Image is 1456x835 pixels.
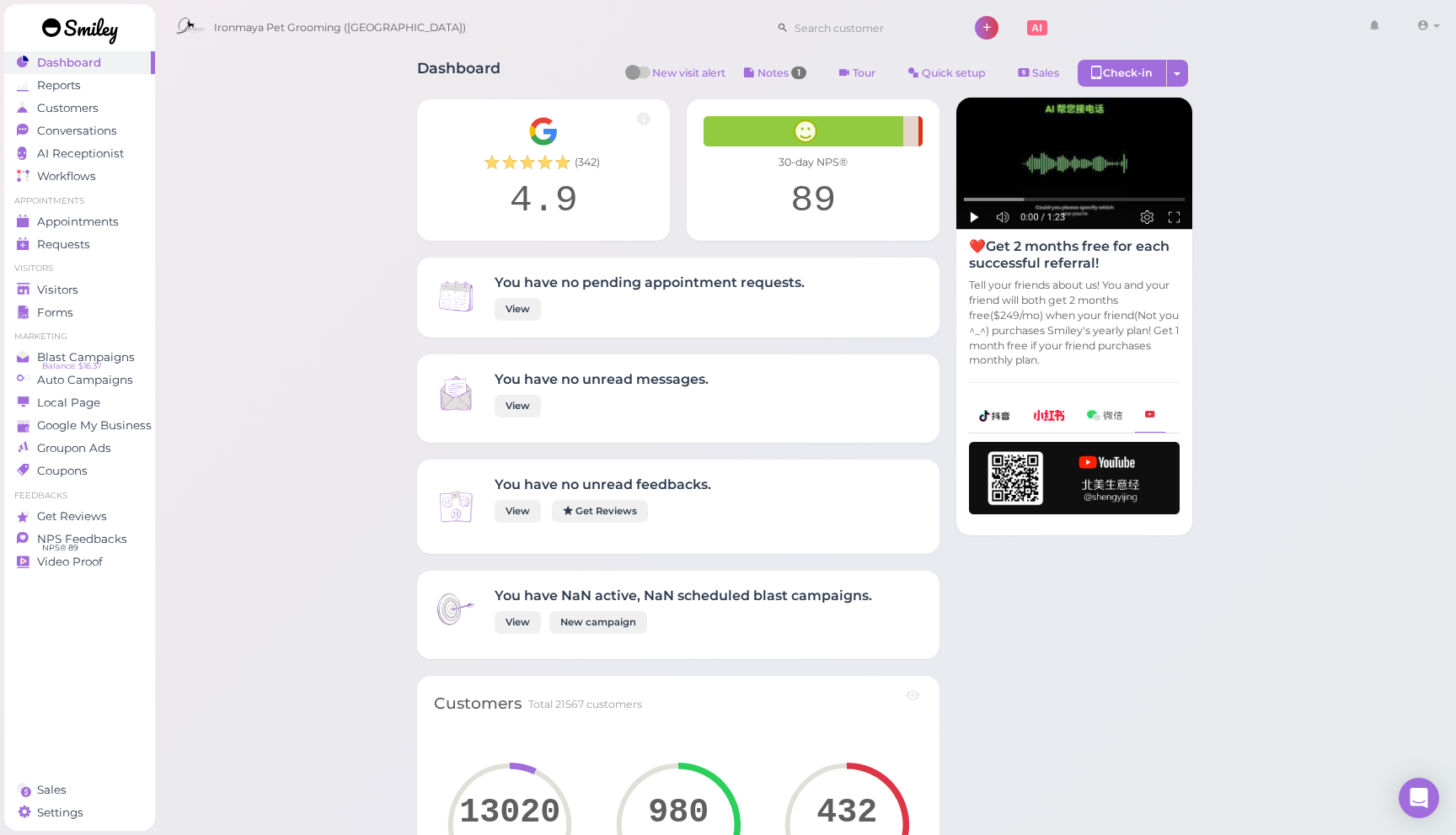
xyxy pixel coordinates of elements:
[789,14,952,41] input: Search customer
[825,60,890,87] a: Tour
[37,396,100,410] span: Local Page
[37,783,67,797] span: Sales
[495,611,541,634] a: View
[4,346,155,369] a: Blast Campaigns Balance: $16.37
[1087,410,1122,421] img: wechat-a99521bb4f7854bbf8f190d1356e2cdb.png
[37,56,101,70] span: Dashboard
[4,550,155,573] a: Video Proof
[495,500,541,523] a: View
[37,283,78,297] span: Visitors
[37,237,90,252] span: Requests
[4,391,155,414] a: Local Page
[37,441,111,455] span: Groupon Ads
[495,395,541,417] a: View
[969,238,1180,270] h4: ❤️Get 2 months free for each successful referral!
[4,779,155,801] a: Sales
[495,298,541,321] a: View
[528,697,642,712] div: Total 21567 customers
[37,169,96,183] span: Workflows
[969,278,1180,368] p: Tell your friends about us! You and your friend will both get 2 months free($249/mo) when your fr...
[4,528,155,550] a: NPS Feedbacks NPS® 89
[704,178,923,224] div: 89
[4,369,155,391] a: Auto Campaigns
[434,485,478,529] img: Inbox
[434,588,478,631] img: Inbox
[37,532,127,546] span: NPS Feedbacks
[434,693,522,715] div: Customers
[214,4,466,51] span: Ironmaya Pet Grooming ([GEOGRAPHIC_DATA])
[37,806,83,820] span: Settings
[4,195,155,207] li: Appointments
[434,178,653,224] div: 4.9
[37,555,103,569] span: Video Proof
[552,500,648,523] a: Get Reviews
[37,146,124,161] span: AI Receptionist
[4,97,155,120] a: Customers
[37,306,73,320] span: Forms
[37,373,133,387] span: Auto Campaigns
[791,66,806,79] span: 1
[495,371,709,387] h4: You have no unread messages.
[495,476,711,492] h4: You have no unread feedbacks.
[4,74,155,97] a: Reports
[37,418,152,433] span: Google My Business
[4,414,155,437] a: Google My Business
[37,350,135,364] span: Blast Campaigns
[652,66,725,91] span: New visit alert
[434,371,478,415] img: Inbox
[4,165,155,188] a: Workflows
[1078,60,1167,87] div: Check-in
[434,274,478,318] img: Inbox
[37,464,88,478] span: Coupons
[4,505,155,528] a: Get Reviews
[1004,60,1073,87] a: Sales
[4,142,155,165] a: AI Receptionist
[4,51,155,74] a: Dashboard
[495,588,872,604] h4: You have NaN active, NaN scheduled blast campaigns.
[37,124,117,138] span: Conversations
[4,801,155,824] a: Settings
[549,611,647,634] a: New campaign
[4,210,155,233] a: Appointments
[4,437,155,460] a: Groupon Ads
[1399,778,1439,818] div: Open Intercom Messenger
[528,116,559,146] img: Google__G__Logo-edd0e34f60d7ca4a2f4ece79cff21ae3.svg
[495,274,805,290] h4: You have no pending appointment requests.
[42,359,102,373] span: Balance: $16.37
[969,442,1180,514] img: youtube-h-92280983ece59b2848f85fc261e8ffad.png
[37,509,107,524] span: Get Reviews
[979,410,1011,422] img: douyin-2727e60b7b0d5d1bbe969c21619e8014.png
[1032,66,1059,79] span: Sales
[4,490,155,502] li: Feedbacks
[4,331,155,343] li: Marketing
[4,301,155,324] a: Forms
[4,233,155,256] a: Requests
[704,155,923,170] div: 30-day NPS®
[1033,410,1065,421] img: xhs-786d23addd57f6a2be217d5a65f4ab6b.png
[4,120,155,142] a: Conversations
[417,60,500,91] h1: Dashboard
[894,60,1000,87] a: Quick setup
[37,215,119,229] span: Appointments
[730,60,821,87] button: Notes 1
[4,460,155,482] a: Coupons
[42,541,78,555] span: NPS® 89
[956,98,1192,230] img: AI receptionist
[37,101,99,115] span: Customers
[4,263,155,274] li: Visitors
[4,279,155,301] a: Visitors
[575,155,600,170] span: ( 342 )
[37,78,81,93] span: Reports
